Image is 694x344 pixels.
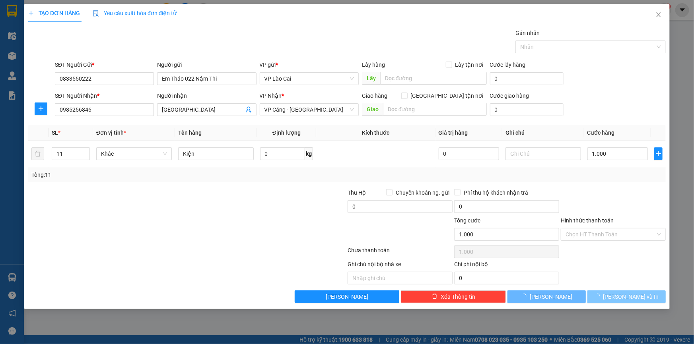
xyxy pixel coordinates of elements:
[245,106,252,113] span: user-add
[11,48,91,55] span: VP Cảng - [GEOGRAPHIC_DATA]
[178,147,254,160] input: VD: Bàn, Ghế
[264,73,354,85] span: VP Lào Cai
[347,246,454,260] div: Chưa thanh toán
[530,292,572,301] span: [PERSON_NAME]
[52,129,58,136] span: SL
[441,292,475,301] span: Xóa Thông tin
[490,103,564,116] input: Cước giao hàng
[490,93,529,99] label: Cước giao hàng
[157,60,256,69] div: Người gửi
[295,290,400,303] button: [PERSON_NAME]
[561,217,614,224] label: Hình thức thanh toán
[603,292,659,301] span: [PERSON_NAME] và In
[362,93,387,99] span: Giao hàng
[157,91,256,100] div: Người nhận
[101,148,167,160] span: Khác
[348,272,453,284] input: Nhập ghi chú
[31,147,44,160] button: delete
[8,4,94,19] span: LC1410250087
[22,29,80,40] span: Số Lượng: 16
[260,93,282,99] span: VP Nhận
[305,147,313,160] span: kg
[28,10,34,16] span: plus
[96,129,126,136] span: Đơn vị tính
[348,189,366,196] span: Thu Hộ
[454,217,480,224] span: Tổng cước
[93,10,177,16] span: Yêu cầu xuất hóa đơn điện tử
[35,106,47,112] span: plus
[454,260,559,272] div: Chi phí nội bộ
[432,294,437,300] span: delete
[655,12,662,18] span: close
[272,129,301,136] span: Định lượng
[647,4,670,26] button: Close
[31,170,268,179] div: Tổng: 11
[326,292,368,301] span: [PERSON_NAME]
[362,129,389,136] span: Kích thước
[655,151,662,157] span: plus
[521,294,530,299] span: loading
[260,60,359,69] div: VP gửi
[348,260,453,272] div: Ghi chú nội bộ nhà xe
[362,62,385,68] span: Lấy hàng
[178,129,202,136] span: Tên hàng
[587,290,666,303] button: [PERSON_NAME] và In
[461,188,531,197] span: Phí thu hộ khách nhận trả
[654,147,663,160] button: plus
[505,147,581,160] input: Ghi Chú
[393,188,453,197] span: Chuyển khoản ng. gửi
[595,294,603,299] span: loading
[55,60,154,69] div: SĐT Người Gửi
[502,125,584,141] th: Ghi chú
[408,91,487,100] span: [GEOGRAPHIC_DATA] tận nơi
[55,91,154,100] div: SĐT Người Nhận
[515,30,540,36] label: Gán nhãn
[452,60,487,69] span: Lấy tận nơi
[490,62,526,68] label: Cước lấy hàng
[264,104,354,116] span: VP Cảng - Hà Nội
[362,103,383,116] span: Giao
[507,290,586,303] button: [PERSON_NAME]
[490,72,564,85] input: Cước lấy hàng
[587,129,615,136] span: Cước hàng
[401,290,506,303] button: deleteXóa Thông tin
[34,41,68,47] span: Kho thiên vân
[93,10,99,17] img: icon
[439,129,468,136] span: Giá trị hàng
[35,102,47,115] button: plus
[383,103,487,116] input: Dọc đường
[28,10,80,16] span: TẠO ĐƠN HÀNG
[439,147,499,160] input: 0
[362,72,380,85] span: Lấy
[380,72,487,85] input: Dọc đường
